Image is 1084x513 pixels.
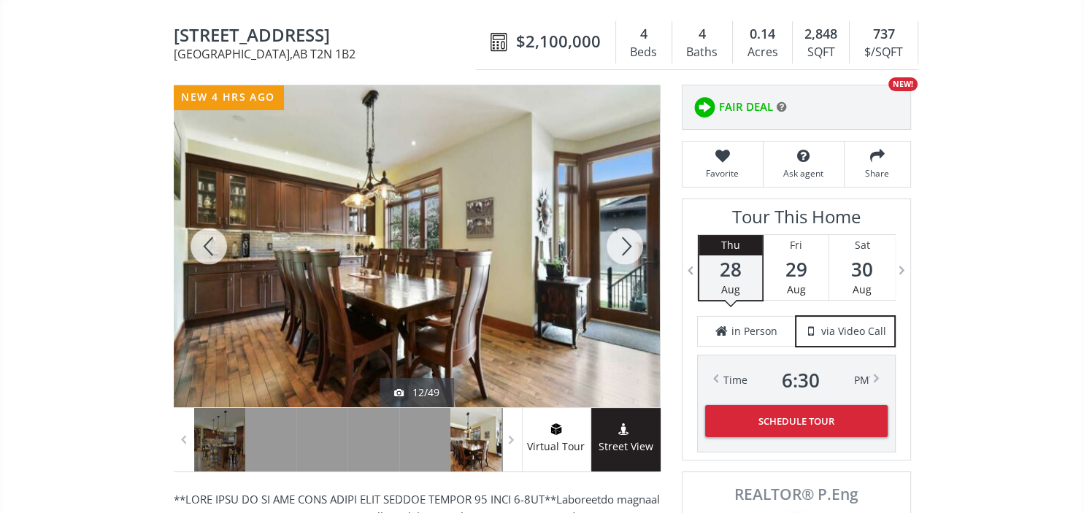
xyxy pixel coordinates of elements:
span: Street View [591,439,661,455]
div: Acres [740,42,785,63]
div: 4 [680,25,725,44]
button: Schedule Tour [705,405,888,437]
span: 29 [764,259,829,279]
span: Ask agent [771,167,837,180]
div: 0.14 [740,25,785,44]
span: 6 : 30 [782,370,820,390]
span: REALTOR® P.Eng [699,487,894,502]
div: 737 [857,25,910,44]
div: 4 [623,25,664,44]
span: Favorite [690,167,756,180]
div: NEW! [888,77,918,91]
span: [GEOGRAPHIC_DATA] , AB T2N 1B2 [174,48,483,60]
span: Aug [786,282,805,296]
div: Thu [699,235,762,255]
div: 12/49 [394,385,439,400]
img: virtual tour icon [549,423,564,435]
div: Baths [680,42,725,63]
div: 2908 7 Avenue NW Calgary, AB T2N 1B2 - Photo 12 of 49 [174,85,660,407]
div: $/SQFT [857,42,910,63]
span: 28 [699,259,762,279]
span: 2908 7 Avenue NW [174,26,483,48]
span: 30 [829,259,895,279]
div: Sat [829,235,895,255]
span: Aug [853,282,872,296]
div: Fri [764,235,829,255]
span: Aug [721,282,740,296]
span: via Video Call [821,324,886,339]
span: Share [852,167,903,180]
span: FAIR DEAL [719,99,773,115]
div: Time PM [723,370,869,390]
img: rating icon [690,93,719,122]
span: 2,848 [804,25,837,44]
div: SQFT [800,42,842,63]
span: $2,100,000 [516,30,601,53]
span: in Person [731,324,777,339]
h3: Tour This Home [697,207,896,234]
div: Beds [623,42,664,63]
span: Virtual Tour [522,439,591,455]
div: new 4 hrs ago [174,85,283,109]
a: virtual tour iconVirtual Tour [522,408,591,471]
